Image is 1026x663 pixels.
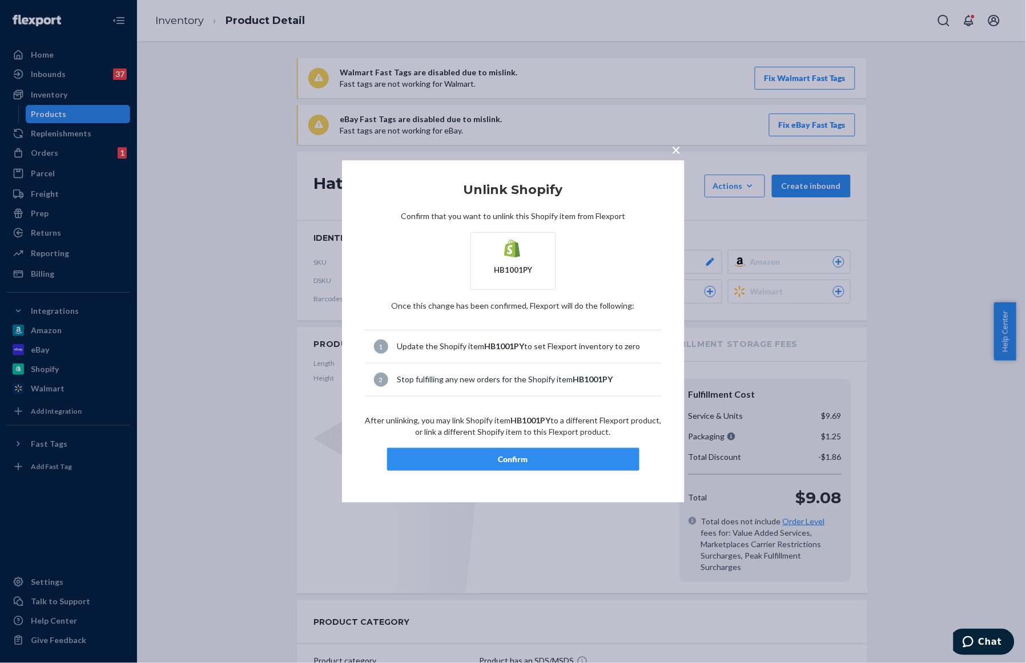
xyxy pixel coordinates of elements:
[672,140,681,159] span: ×
[365,183,662,197] h2: Unlink Shopify
[953,629,1015,657] iframe: Opens a widget where you can chat to one of our agents
[365,300,662,312] p: Once this change has been confirmed, Flexport will do the following :
[485,341,525,351] span: HB1001PY
[397,341,653,352] div: Update the Shopify item to set Flexport inventory to zero
[374,339,388,354] div: 1
[397,374,653,385] div: Stop fulfilling any new orders for the Shopify item
[397,454,630,465] div: Confirm
[573,374,613,384] span: HB1001PY
[494,265,532,276] div: HB1001PY
[387,448,639,471] button: Confirm
[365,415,662,438] p: After unlinking, you may link Shopify item to a different Flexport product, or link a different S...
[374,373,388,387] div: 2
[365,211,662,222] p: Confirm that you want to unlink this Shopify item from Flexport
[510,415,550,425] span: HB1001PY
